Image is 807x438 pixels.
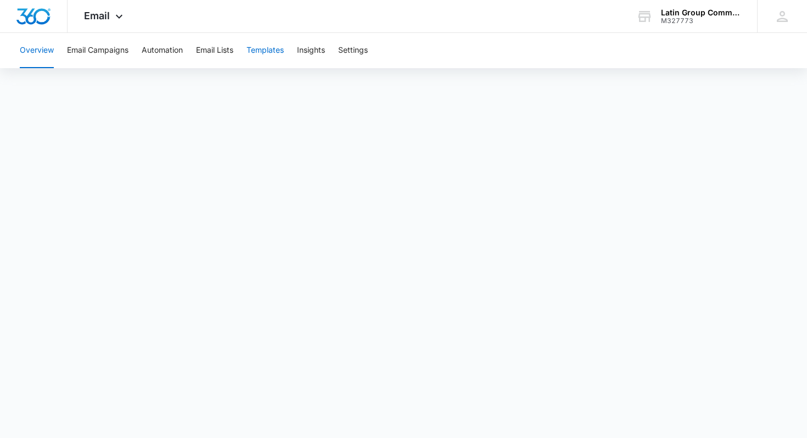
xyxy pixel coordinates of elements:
[297,33,325,68] button: Insights
[20,33,54,68] button: Overview
[84,10,110,21] span: Email
[338,33,368,68] button: Settings
[661,8,741,17] div: account name
[661,17,741,25] div: account id
[142,33,183,68] button: Automation
[67,33,128,68] button: Email Campaigns
[196,33,233,68] button: Email Lists
[246,33,284,68] button: Templates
